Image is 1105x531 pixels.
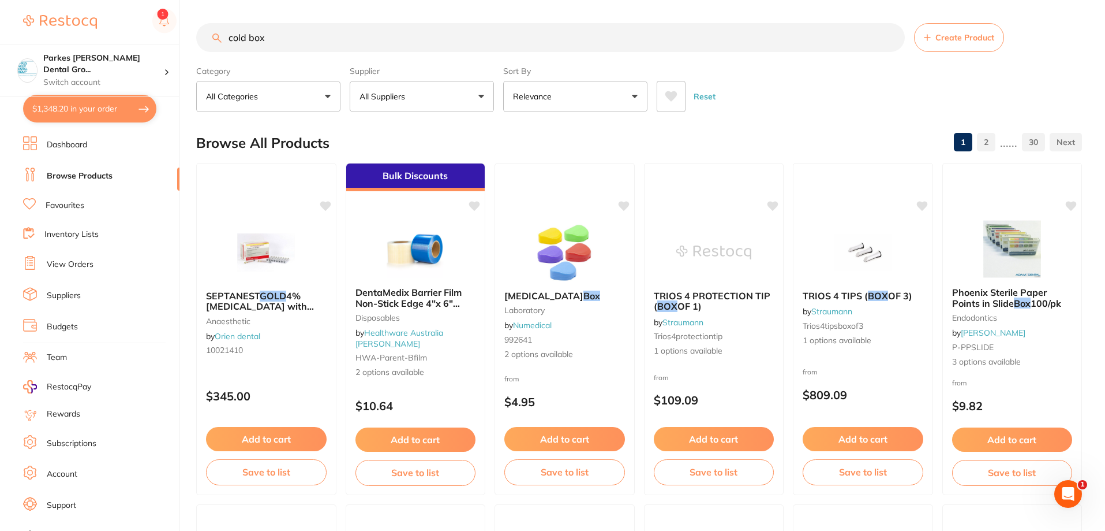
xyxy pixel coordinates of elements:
[975,220,1050,278] img: Phoenix Sterile Paper Points in Slide Box 100/pk
[23,9,97,35] a: Restocq Logo
[803,306,852,317] span: by
[196,135,329,151] h2: Browse All Products
[803,388,923,402] p: $809.09
[47,352,67,363] a: Team
[503,66,647,76] label: Sort By
[350,66,494,76] label: Supplier
[196,66,340,76] label: Category
[346,164,485,191] div: Bulk Discounts
[888,290,912,302] span: OF 3)
[47,438,96,450] a: Subscriptions
[504,459,625,485] button: Save to list
[503,81,647,112] button: Relevance
[513,91,556,102] p: Relevance
[23,95,156,122] button: $1,348.20 in your order
[654,459,774,485] button: Save to list
[196,23,905,52] input: Search Products
[47,139,87,151] a: Dashboard
[206,345,243,355] span: 10021410
[654,393,774,407] p: $109.09
[206,290,260,302] span: SEPTANEST
[935,33,994,42] span: Create Product
[954,131,972,154] a: 1
[811,306,852,317] a: Straumann
[952,428,1073,452] button: Add to cart
[47,500,76,511] a: Support
[355,428,476,452] button: Add to cart
[952,287,1073,309] b: Phoenix Sterile Paper Points in Slide Box 100/pk
[803,291,923,301] b: TRIOS 4 TIPS (BOX OF 3)
[803,427,923,451] button: Add to cart
[952,460,1073,485] button: Save to list
[952,399,1073,413] p: $9.82
[825,224,900,281] img: TRIOS 4 TIPS (BOX OF 3)
[1022,131,1045,154] a: 30
[677,300,702,312] span: OF 1)
[206,331,260,341] span: by
[504,335,532,345] span: 992641
[914,23,1004,52] button: Create Product
[206,91,263,102] p: All Categories
[260,290,286,302] em: GOLD
[206,317,327,326] small: anaesthetic
[206,291,327,312] b: SEPTANEST GOLD 4% Articaine with 1:100000 Adrenalin 2.2ml, Box of 100
[1078,480,1087,489] span: 1
[952,328,1025,338] span: by
[355,287,462,330] span: DentaMedix Barrier Film Non-Stick Edge 4"x 6" 1200 Sheets/Roll with Cardboard Dispenser
[690,81,719,112] button: Reset
[977,131,995,154] a: 2
[215,331,260,341] a: Orien dental
[1031,298,1061,309] span: 100/pk
[47,469,77,480] a: Account
[952,342,994,352] span: P-PPSLIDE
[662,317,703,328] a: Straumann
[513,320,552,331] a: Numedical
[359,91,410,102] p: All Suppliers
[803,459,923,485] button: Save to list
[355,313,476,322] small: Disposables
[654,291,774,312] b: TRIOS 4 PROTECTION TIP (BOX OF 1)
[504,320,552,331] span: by
[654,317,703,328] span: by
[803,335,923,347] span: 1 options available
[654,331,722,341] span: trios4protectiontip
[952,287,1047,309] span: Phoenix Sterile Paper Points in Slide
[1000,136,1017,149] p: ......
[676,224,751,281] img: TRIOS 4 PROTECTION TIP (BOX OF 1)
[47,381,91,393] span: RestocqPay
[47,409,80,420] a: Rewards
[46,200,84,211] a: Favourites
[1014,298,1031,309] em: Box
[504,374,519,383] span: from
[47,321,78,333] a: Budgets
[952,313,1073,322] small: endodontics
[654,427,774,451] button: Add to cart
[803,321,863,331] span: trios4tipsboxof3
[355,328,443,348] span: by
[355,460,476,485] button: Save to list
[583,290,600,302] em: Box
[355,399,476,413] p: $10.64
[196,81,340,112] button: All Categories
[527,224,602,281] img: Retainer Box
[504,306,625,315] small: laboratory
[504,427,625,451] button: Add to cart
[43,53,164,75] h4: Parkes Baker Dental Group
[47,259,93,270] a: View Orders
[206,389,327,403] p: $345.00
[654,373,669,382] span: from
[355,352,427,363] span: HWA-parent-bfilm
[868,290,888,302] em: BOX
[206,427,327,451] button: Add to cart
[355,367,476,378] span: 2 options available
[378,220,453,278] img: DentaMedix Barrier Film Non-Stick Edge 4"x 6" 1200 Sheets/Roll with Cardboard Dispenser Box
[803,290,868,302] span: TRIOS 4 TIPS (
[961,328,1025,338] a: [PERSON_NAME]
[350,81,494,112] button: All Suppliers
[23,380,37,393] img: RestocqPay
[206,459,327,485] button: Save to list
[803,367,818,376] span: from
[43,77,164,88] p: Switch account
[504,291,625,301] b: Retainer Box
[504,349,625,361] span: 2 options available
